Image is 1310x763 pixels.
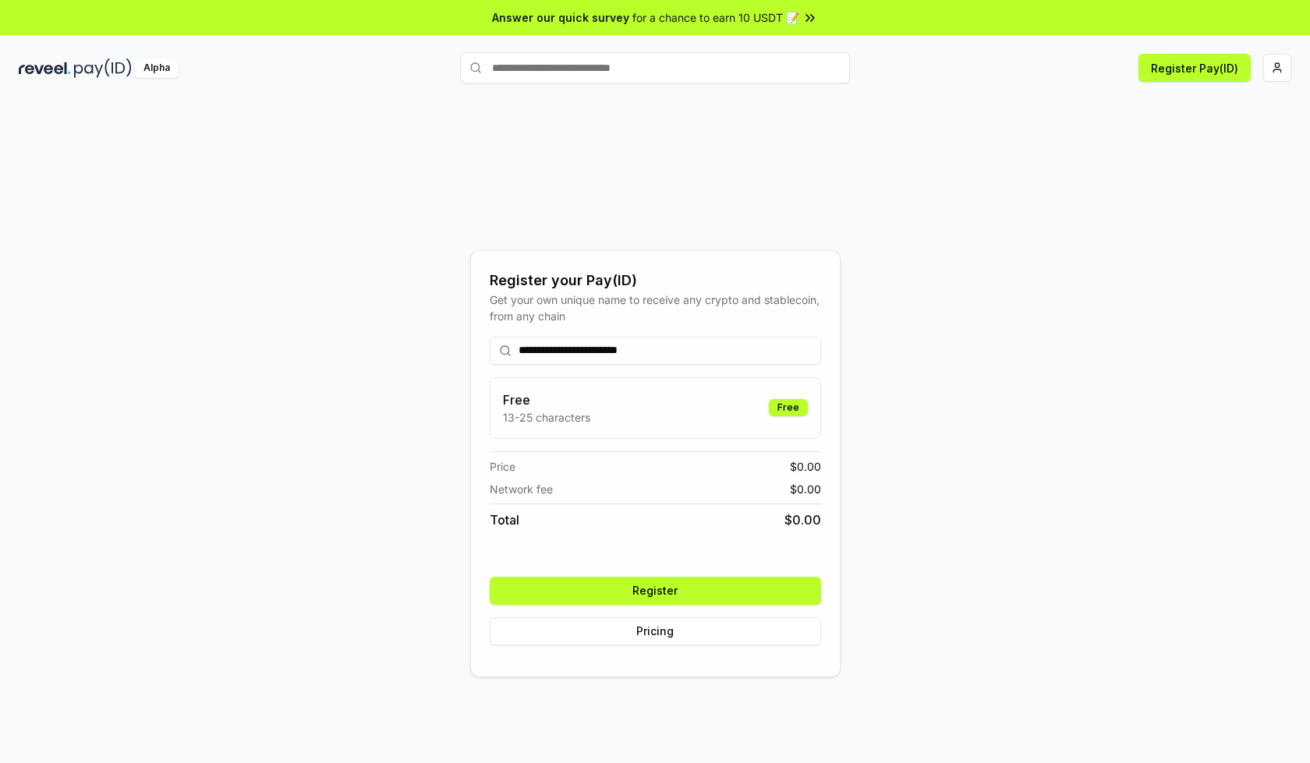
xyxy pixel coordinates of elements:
span: $ 0.00 [790,481,821,497]
button: Register [490,577,821,605]
span: Network fee [490,481,553,497]
h3: Free [503,390,590,409]
span: Total [490,510,519,529]
span: for a chance to earn 10 USDT 📝 [632,9,799,26]
p: 13-25 characters [503,409,590,426]
button: Register Pay(ID) [1138,54,1251,82]
div: Get your own unique name to receive any crypto and stablecoin, from any chain [490,291,821,324]
div: Alpha [135,58,179,78]
span: $ 0.00 [784,510,821,529]
span: $ 0.00 [790,458,821,475]
img: reveel_dark [19,58,71,78]
div: Register your Pay(ID) [490,270,821,291]
span: Price [490,458,515,475]
img: pay_id [74,58,132,78]
button: Pricing [490,617,821,645]
span: Answer our quick survey [492,9,629,26]
div: Free [769,399,808,416]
